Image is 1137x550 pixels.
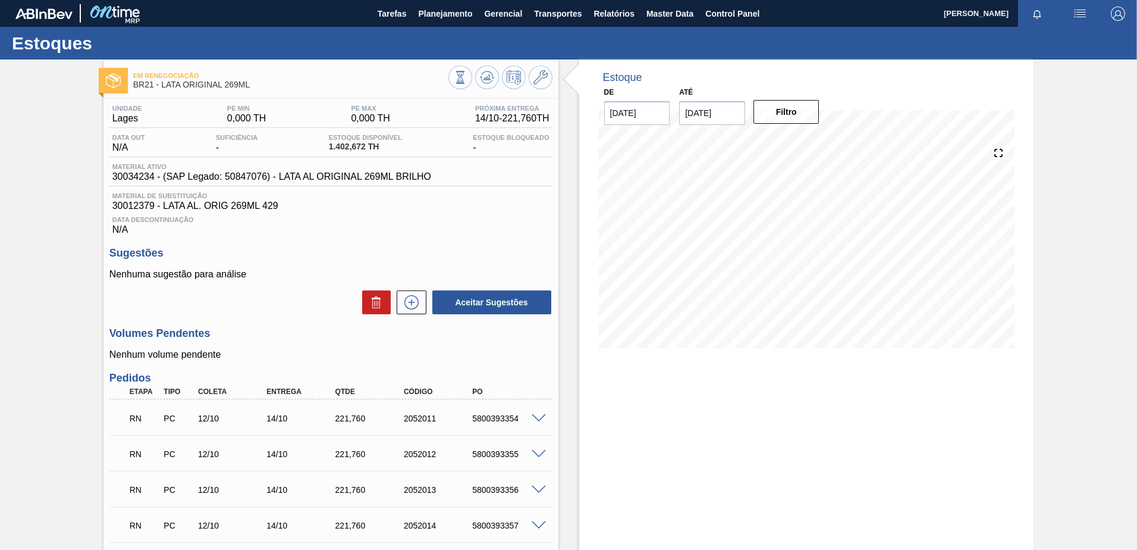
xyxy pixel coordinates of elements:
[329,134,402,141] span: Estoque Disponível
[475,65,499,89] button: Atualizar Gráfico
[679,88,693,96] label: Até
[469,414,546,423] div: 5800393354
[263,485,340,495] div: 14/10/2025
[473,134,549,141] span: Estoque Bloqueado
[130,414,159,423] p: RN
[753,100,819,124] button: Filtro
[227,105,266,112] span: PE MIN
[112,163,431,170] span: Material ativo
[109,247,552,260] h3: Sugestões
[401,521,478,530] div: 2052014
[112,201,549,211] span: 30012379 - LATA AL. ORIG 269ML 429
[1073,7,1087,21] img: userActions
[130,485,159,495] p: RN
[112,105,142,112] span: Unidade
[401,449,478,459] div: 2052012
[418,7,472,21] span: Planejamento
[112,216,549,223] span: Data Descontinuação
[469,521,546,530] div: 5800393357
[263,387,340,396] div: Entrega
[109,269,552,280] p: Nenhuma sugestão para análise
[133,72,448,79] span: Em Renegociação
[469,449,546,459] div: 5800393355
[329,142,402,151] span: 1.402,672 TH
[432,290,551,314] button: Aceitar Sugestões
[161,449,196,459] div: Pedido de Compra
[227,113,266,124] span: 0,000 TH
[109,349,552,360] p: Nenhum volume pendente
[469,387,546,396] div: PO
[604,88,614,96] label: De
[263,414,340,423] div: 14/10/2025
[1018,5,1056,22] button: Notificações
[12,36,223,50] h1: Estoques
[127,441,162,467] div: Em Renegociação
[195,387,272,396] div: Coleta
[529,65,552,89] button: Ir ao Master Data / Geral
[112,192,549,199] span: Material de Substituição
[484,7,522,21] span: Gerencial
[161,414,196,423] div: Pedido de Compra
[502,65,526,89] button: Programar Estoque
[112,171,431,182] span: 30034234 - (SAP Legado: 50847076) - LATA AL ORIGINAL 269ML BRILHO
[195,485,272,495] div: 12/10/2025
[351,113,390,124] span: 0,000 TH
[332,449,409,459] div: 221,760
[109,134,148,153] div: N/A
[161,387,196,396] div: Tipo
[646,7,693,21] span: Master Data
[426,289,552,315] div: Aceitar Sugestões
[109,372,552,385] h3: Pedidos
[195,449,272,459] div: 12/10/2025
[356,290,391,314] div: Excluir Sugestões
[391,290,426,314] div: Nova sugestão
[127,387,162,396] div: Etapa
[216,134,257,141] span: Suficiência
[1111,7,1125,21] img: Logout
[127,405,162,432] div: Em Renegociação
[401,485,478,495] div: 2052013
[469,485,546,495] div: 5800393356
[195,414,272,423] div: 12/10/2025
[604,101,670,125] input: dd/mm/yyyy
[448,65,472,89] button: Visão Geral dos Estoques
[475,105,549,112] span: Próxima Entrega
[351,105,390,112] span: PE MAX
[213,134,260,153] div: -
[401,387,478,396] div: Código
[109,327,552,340] h3: Volumes Pendentes
[195,521,272,530] div: 12/10/2025
[130,449,159,459] p: RN
[679,101,745,125] input: dd/mm/yyyy
[705,7,759,21] span: Control Panel
[332,414,409,423] div: 221,760
[603,71,642,84] div: Estoque
[332,521,409,530] div: 221,760
[332,387,409,396] div: Qtde
[378,7,407,21] span: Tarefas
[130,521,159,530] p: RN
[401,414,478,423] div: 2052011
[263,521,340,530] div: 14/10/2025
[470,134,552,153] div: -
[475,113,549,124] span: 14/10 - 221,760 TH
[593,7,634,21] span: Relatórios
[15,8,73,19] img: TNhmsLtSVTkK8tSr43FrP2fwEKptu5GPRR3wAAAABJRU5ErkJggg==
[106,73,121,88] img: Ícone
[127,512,162,539] div: Em Renegociação
[112,134,145,141] span: Data out
[133,80,448,89] span: BR21 - LATA ORIGINAL 269ML
[263,449,340,459] div: 14/10/2025
[109,211,552,235] div: N/A
[127,477,162,503] div: Em Renegociação
[161,521,196,530] div: Pedido de Compra
[332,485,409,495] div: 221,760
[112,113,142,124] span: Lages
[534,7,582,21] span: Transportes
[161,485,196,495] div: Pedido de Compra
